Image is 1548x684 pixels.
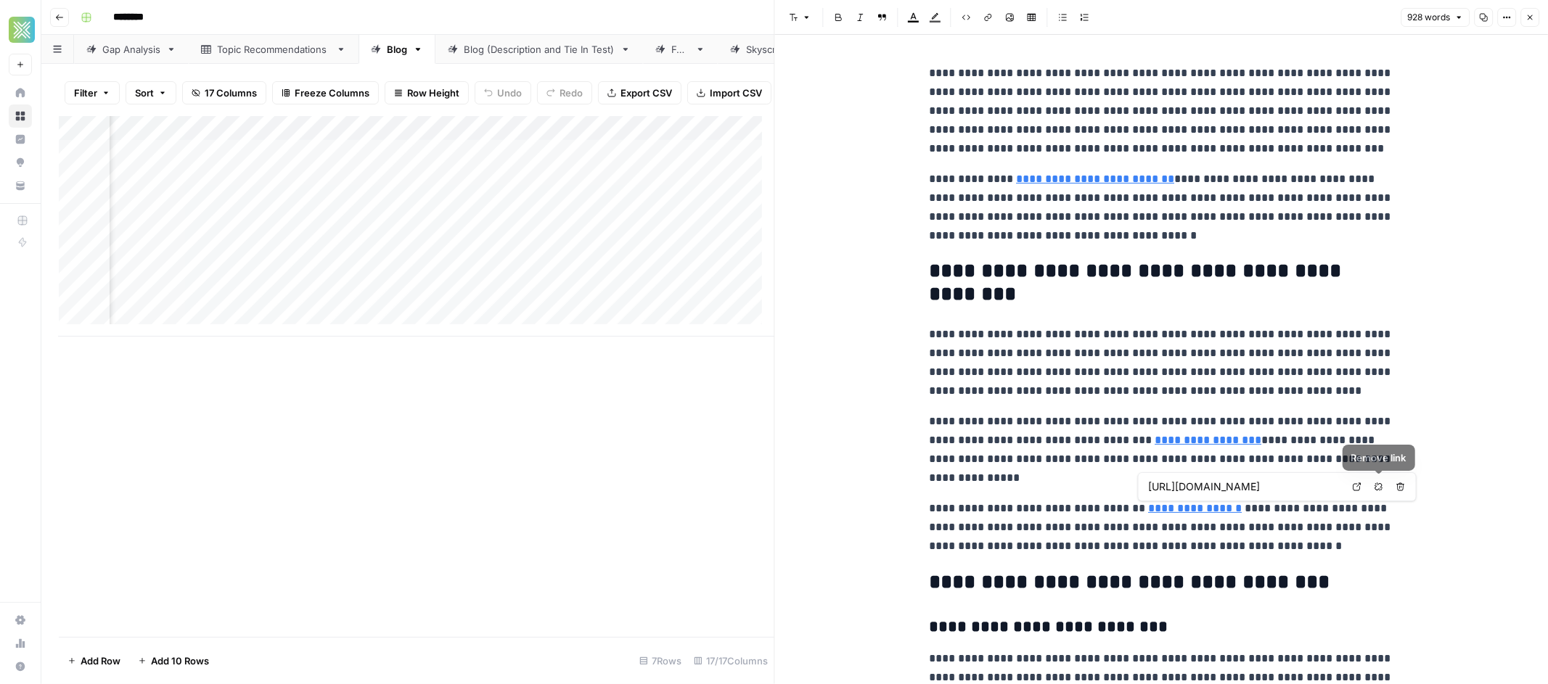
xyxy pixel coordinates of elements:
[385,81,469,104] button: Row Height
[217,42,330,57] div: Topic Recommendations
[9,632,32,655] a: Usage
[359,35,435,64] a: Blog
[129,649,218,672] button: Add 10 Rows
[9,128,32,151] a: Insights
[1407,11,1450,24] span: 928 words
[126,81,176,104] button: Sort
[59,649,129,672] button: Add Row
[475,81,531,104] button: Undo
[9,151,32,174] a: Opportunities
[102,42,160,57] div: Gap Analysis
[9,609,32,632] a: Settings
[634,649,688,672] div: 7 Rows
[65,81,120,104] button: Filter
[9,174,32,197] a: Your Data
[710,86,762,100] span: Import CSV
[189,35,359,64] a: Topic Recommendations
[621,86,672,100] span: Export CSV
[407,86,459,100] span: Row Height
[9,81,32,104] a: Home
[9,12,32,48] button: Workspace: Xponent21
[464,42,615,57] div: Blog (Description and Tie In Test)
[81,654,120,668] span: Add Row
[497,86,522,100] span: Undo
[74,86,97,100] span: Filter
[9,655,32,678] button: Help + Support
[205,86,257,100] span: 17 Columns
[598,81,681,104] button: Export CSV
[387,42,407,57] div: Blog
[560,86,583,100] span: Redo
[135,86,154,100] span: Sort
[643,35,718,64] a: FAQ
[182,81,266,104] button: 17 Columns
[687,81,771,104] button: Import CSV
[435,35,643,64] a: Blog (Description and Tie In Test)
[671,42,689,57] div: FAQ
[1401,8,1470,27] button: 928 words
[537,81,592,104] button: Redo
[151,654,209,668] span: Add 10 Rows
[718,35,826,64] a: Skyscraper
[74,35,189,64] a: Gap Analysis
[272,81,379,104] button: Freeze Columns
[746,42,798,57] div: Skyscraper
[295,86,369,100] span: Freeze Columns
[688,649,774,672] div: 17/17 Columns
[9,104,32,128] a: Browse
[9,17,35,43] img: Xponent21 Logo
